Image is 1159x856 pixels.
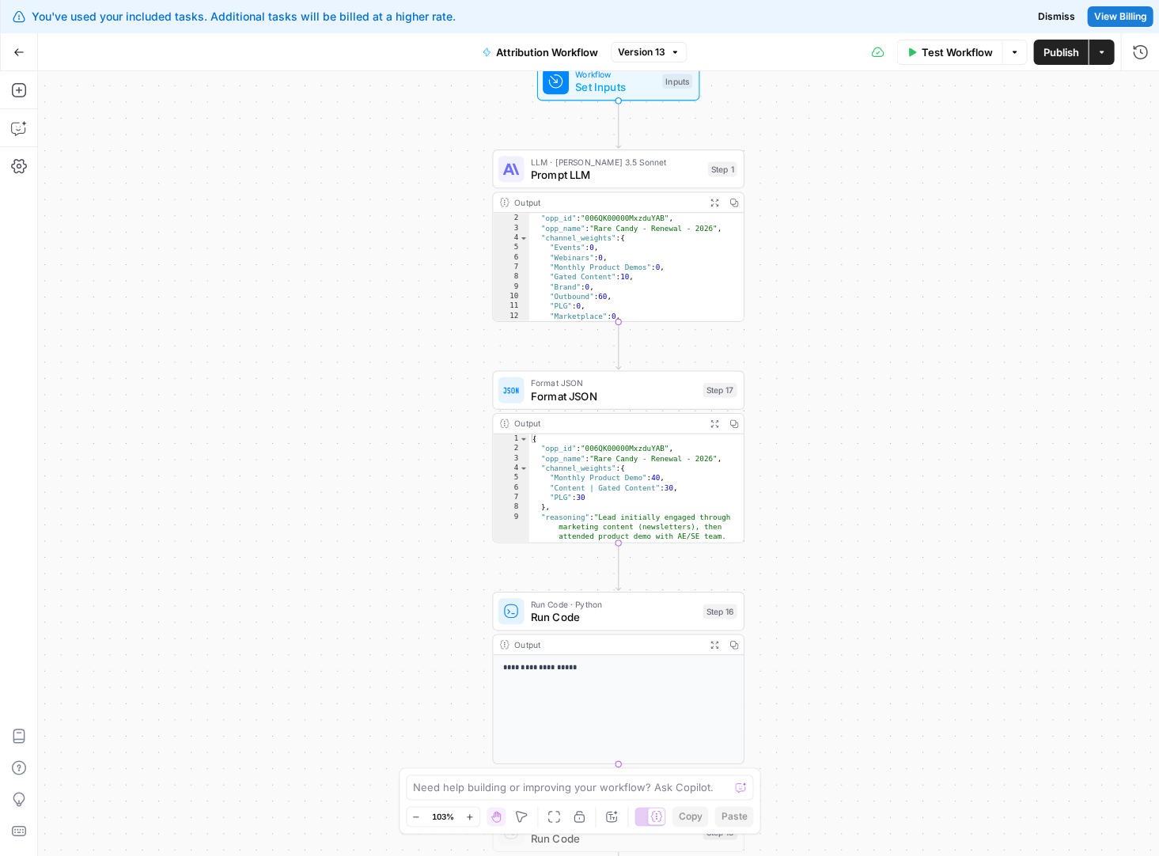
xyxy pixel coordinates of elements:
[707,161,737,176] div: Step 1
[493,463,528,472] div: 4
[530,388,696,404] span: Format JSON
[575,79,656,96] span: Set Inputs
[530,377,696,389] span: Format JSON
[618,45,665,59] span: Version 13
[530,597,696,610] span: Run Code · Python
[493,502,528,512] div: 8
[921,44,992,60] span: Test Workflow
[493,223,528,233] div: 3
[493,214,528,223] div: 2
[530,608,696,625] span: Run Code
[662,74,692,88] div: Inputs
[493,512,528,580] div: 9
[615,321,620,369] g: Edge from step_1 to step_17
[492,370,744,543] div: Format JSONFormat JSONStep 17Output{ "opp_id":"006QK00000MxzduYAB", "opp_name":"Rare Candy - Rene...
[678,809,702,824] span: Copy
[1093,9,1146,24] span: View Billing
[703,383,737,397] div: Step 17
[519,463,528,472] span: Toggle code folding, rows 4 through 8
[493,252,528,262] div: 6
[672,806,708,827] button: Copy
[1031,6,1081,27] button: Dismiss
[493,263,528,272] div: 7
[493,453,528,463] div: 3
[496,44,598,60] span: Attribution Workflow
[493,311,528,320] div: 12
[493,272,528,282] div: 8
[493,301,528,311] div: 11
[1037,9,1074,24] span: Dismiss
[492,150,744,322] div: LLM · [PERSON_NAME] 3.5 SonnetPrompt LLMStep 1Output "opp_id":"006QK00000MxzduYAB", "opp_name":"R...
[615,542,620,589] g: Edge from step_17 to step_16
[714,806,753,827] button: Paste
[703,825,737,839] div: Step 18
[492,812,744,851] div: Run Code · JavaScriptRun CodeStep 18
[493,233,528,243] div: 4
[493,492,528,502] div: 7
[493,434,528,443] div: 1
[615,100,620,148] g: Edge from start to step_1
[530,167,701,184] span: Prompt LLM
[514,196,699,209] div: Output
[493,483,528,492] div: 6
[432,810,454,823] span: 103%
[493,282,528,291] div: 9
[1087,6,1153,27] a: View Billing
[530,155,701,168] span: LLM · [PERSON_NAME] 3.5 Sonnet
[493,444,528,453] div: 2
[514,417,699,430] div: Output
[493,473,528,483] div: 5
[519,434,528,443] span: Toggle code folding, rows 1 through 10
[493,243,528,252] div: 5
[703,604,737,618] div: Step 16
[514,638,699,650] div: Output
[519,233,528,243] span: Toggle code folding, rows 4 through 18
[1033,40,1088,65] button: Publish
[721,809,747,824] span: Paste
[492,62,744,100] div: WorkflowSet InputsInputs
[575,67,656,80] span: Workflow
[896,40,1002,65] button: Test Workflow
[1043,44,1078,60] span: Publish
[611,42,687,62] button: Version 13
[472,40,608,65] button: Attribution Workflow
[530,830,696,847] span: Run Code
[493,292,528,301] div: 10
[13,9,740,25] div: You've used your included tasks. Additional tasks will be billed at a higher rate.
